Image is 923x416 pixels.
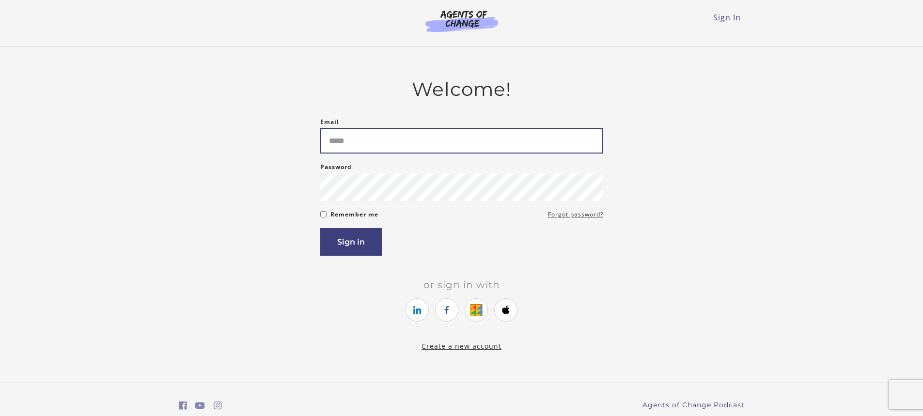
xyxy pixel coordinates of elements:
a: https://www.facebook.com/groups/aswbtestprep (Open in a new window) [179,399,187,413]
label: Email [320,116,339,128]
label: Password [320,161,352,173]
button: Sign in [320,228,382,256]
a: https://courses.thinkific.com/users/auth/apple?ss%5Breferral%5D=&ss%5Buser_return_to%5D=&ss%5Bvis... [494,298,517,322]
a: https://www.youtube.com/c/AgentsofChangeTestPrepbyMeaganMitchell (Open in a new window) [195,399,205,413]
a: https://courses.thinkific.com/users/auth/facebook?ss%5Breferral%5D=&ss%5Buser_return_to%5D=&ss%5B... [435,298,458,322]
a: Sign In [713,12,741,23]
a: Forgot password? [548,209,603,220]
a: Create a new account [422,341,501,351]
a: https://www.instagram.com/agentsofchangeprep/ (Open in a new window) [214,399,222,413]
img: Agents of Change Logo [415,10,508,32]
i: https://www.youtube.com/c/AgentsofChangeTestPrepbyMeaganMitchell (Open in a new window) [195,401,205,410]
span: Or sign in with [416,279,508,291]
a: https://courses.thinkific.com/users/auth/google?ss%5Breferral%5D=&ss%5Buser_return_to%5D=&ss%5Bvi... [465,298,488,322]
a: Agents of Change Podcast [642,400,745,410]
a: https://courses.thinkific.com/users/auth/linkedin?ss%5Breferral%5D=&ss%5Buser_return_to%5D=&ss%5B... [406,298,429,322]
label: Remember me [330,209,378,220]
i: https://www.instagram.com/agentsofchangeprep/ (Open in a new window) [214,401,222,410]
i: https://www.facebook.com/groups/aswbtestprep (Open in a new window) [179,401,187,410]
h2: Welcome! [320,78,603,101]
